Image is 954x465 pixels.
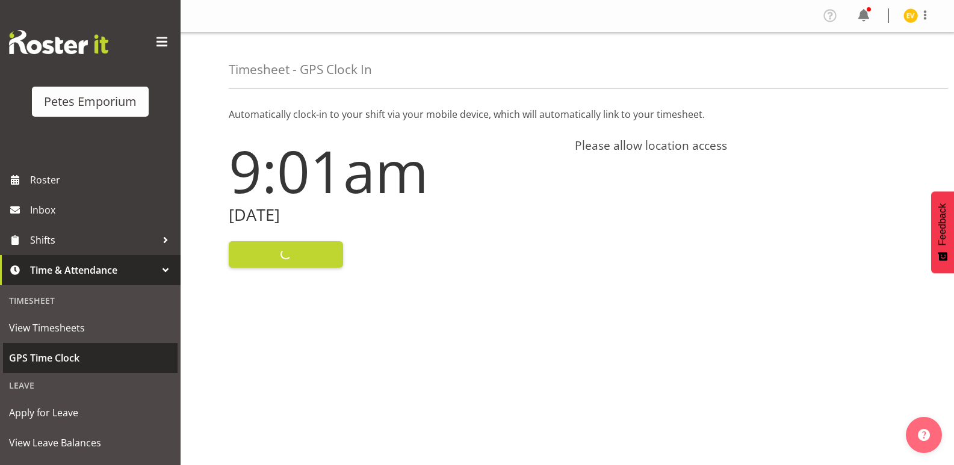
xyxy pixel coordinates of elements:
[30,171,175,189] span: Roster
[3,373,178,398] div: Leave
[575,138,906,153] h4: Please allow location access
[30,231,156,249] span: Shifts
[9,30,108,54] img: Rosterit website logo
[229,63,372,76] h4: Timesheet - GPS Clock In
[9,434,172,452] span: View Leave Balances
[918,429,930,441] img: help-xxl-2.png
[903,8,918,23] img: eva-vailini10223.jpg
[937,203,948,245] span: Feedback
[3,313,178,343] a: View Timesheets
[3,288,178,313] div: Timesheet
[3,428,178,458] a: View Leave Balances
[229,107,906,122] p: Automatically clock-in to your shift via your mobile device, which will automatically link to you...
[30,261,156,279] span: Time & Attendance
[3,398,178,428] a: Apply for Leave
[931,191,954,273] button: Feedback - Show survey
[229,138,560,203] h1: 9:01am
[229,206,560,224] h2: [DATE]
[9,404,172,422] span: Apply for Leave
[3,343,178,373] a: GPS Time Clock
[44,93,137,111] div: Petes Emporium
[9,349,172,367] span: GPS Time Clock
[30,201,175,219] span: Inbox
[9,319,172,337] span: View Timesheets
